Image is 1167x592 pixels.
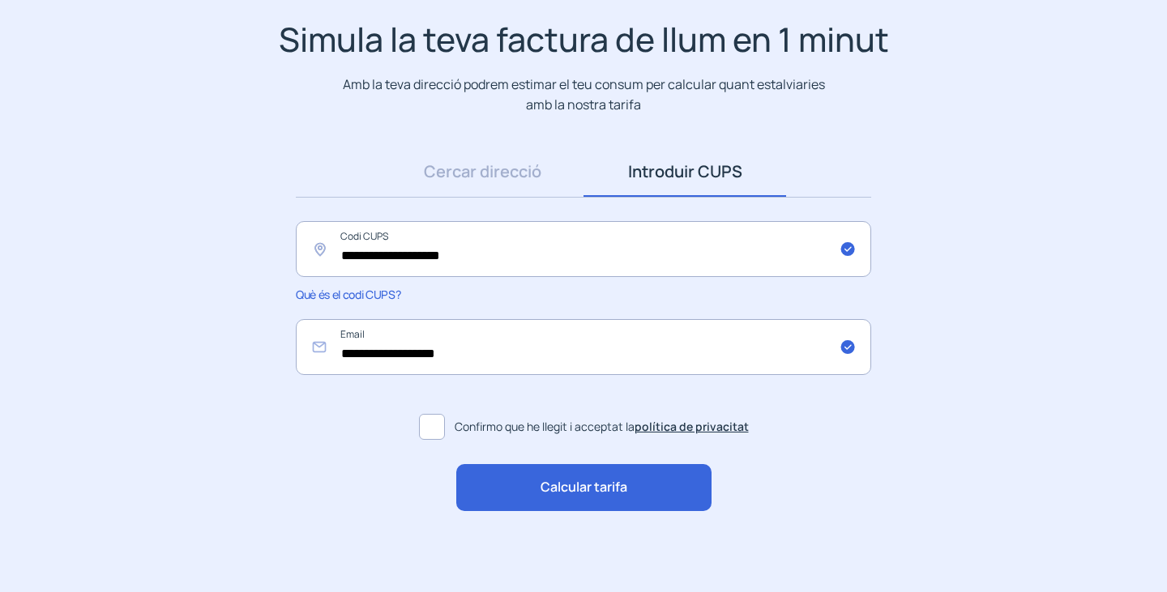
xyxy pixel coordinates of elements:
[279,19,889,59] h1: Simula la teva factura de llum en 1 minut
[340,75,828,114] p: Amb la teva direcció podrem estimar el teu consum per calcular quant estalviaries amb la nostra t...
[381,147,583,197] a: Cercar direcció
[296,287,400,302] span: Què és el codi CUPS?
[635,419,749,434] a: política de privacitat
[541,477,627,498] span: Calcular tarifa
[583,147,786,197] a: Introduir CUPS
[455,418,749,436] span: Confirmo que he llegit i acceptat la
